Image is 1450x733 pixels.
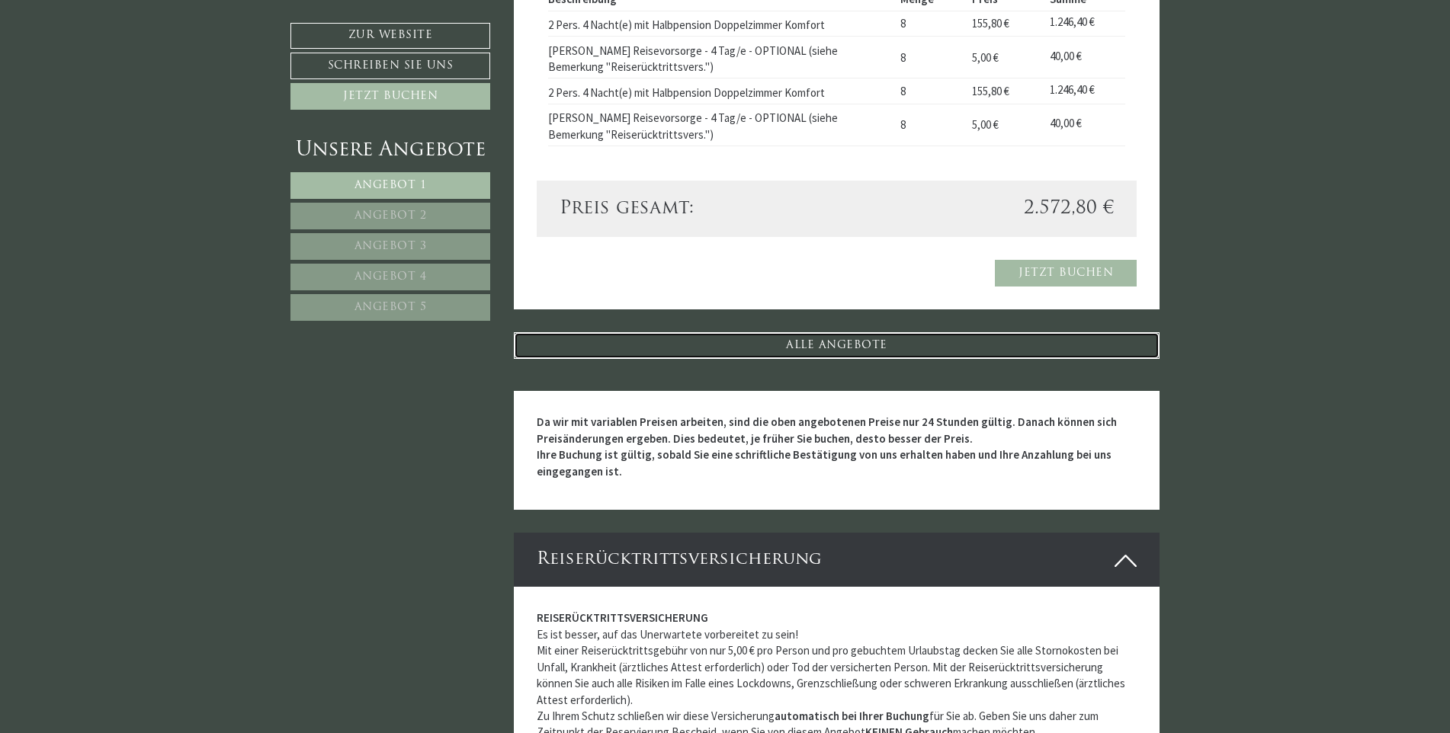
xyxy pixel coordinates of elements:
[548,196,837,222] div: Preis gesamt:
[894,78,966,104] td: 8
[995,260,1137,286] a: Jetzt buchen
[290,136,490,165] div: Unsere Angebote
[1024,196,1114,222] span: 2.572,80 €
[548,78,895,104] td: 2 Pers. 4 Nacht(e) mit Halbpension Doppelzimmer Komfort
[894,37,966,78] td: 8
[537,415,1117,478] strong: Da wir mit variablen Preisen arbeiten, sind die oben angebotenen Preise nur 24 Stunden gültig. Da...
[775,709,929,723] strong: automatisch bei Ihrer Buchung
[1044,78,1125,104] td: 1.246,40 €
[548,104,895,146] td: [PERSON_NAME] Reisevorsorge - 4 Tag/e - OPTIONAL (siehe Bemerkung "Reiserücktrittsvers.")
[354,302,427,313] span: Angebot 5
[23,43,217,55] div: Montis – Active Nature Spa
[972,16,1009,30] span: 155,80 €
[1044,37,1125,78] td: 40,00 €
[1044,11,1125,37] td: 1.246,40 €
[290,53,490,79] a: Schreiben Sie uns
[972,117,999,132] span: 5,00 €
[514,533,1160,587] div: Reiserücktrittsversicherung
[537,610,708,625] strong: REISERÜCKTRITTSVERSICHERUNG
[972,50,999,65] span: 5,00 €
[290,23,490,49] a: Zur Website
[514,332,1160,359] a: ALLE ANGEBOTE
[354,271,427,283] span: Angebot 4
[502,402,601,428] button: Senden
[11,40,225,84] div: Guten Tag, wie können wir Ihnen helfen?
[972,84,1009,98] span: 155,80 €
[548,11,895,37] td: 2 Pers. 4 Nacht(e) mit Halbpension Doppelzimmer Komfort
[894,104,966,146] td: 8
[275,11,326,36] div: [DATE]
[354,180,427,191] span: Angebot 1
[894,11,966,37] td: 8
[354,241,427,252] span: Angebot 3
[290,83,490,110] a: Jetzt buchen
[354,210,427,222] span: Angebot 2
[548,37,895,78] td: [PERSON_NAME] Reisevorsorge - 4 Tag/e - OPTIONAL (siehe Bemerkung "Reiserücktrittsvers.")
[23,71,217,81] small: 13:01
[1044,104,1125,146] td: 40,00 €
